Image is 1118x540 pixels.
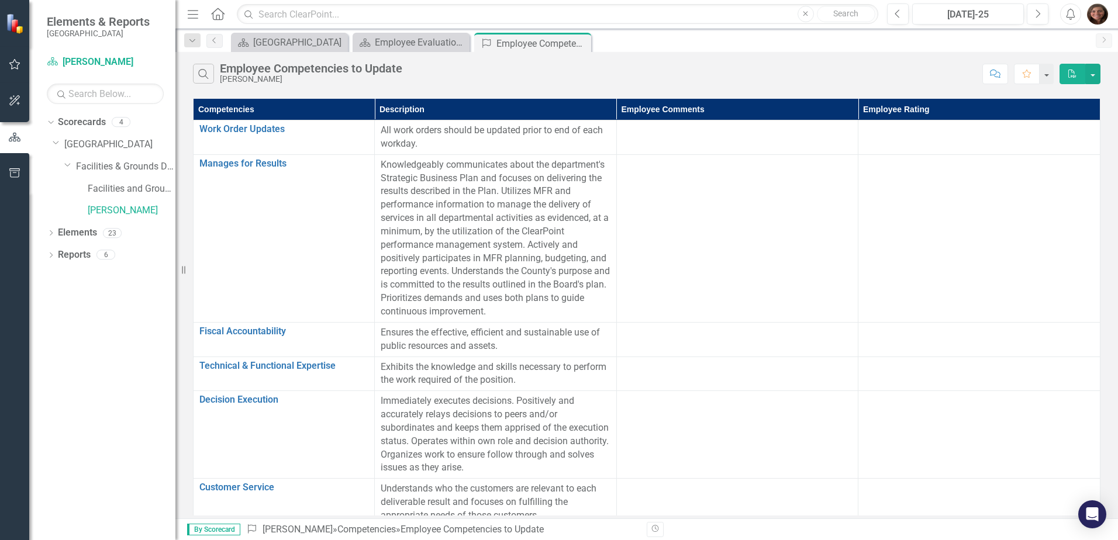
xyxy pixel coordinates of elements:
[237,4,878,25] input: Search ClearPoint...
[64,138,175,151] a: [GEOGRAPHIC_DATA]
[381,158,610,319] p: Knowledgeably communicates about the department's Strategic Business Plan and focuses on deliveri...
[356,35,467,50] a: Employee Evaluation Navigation
[58,248,91,262] a: Reports
[833,9,858,18] span: Search
[496,36,588,51] div: Employee Competencies to Update
[112,117,130,127] div: 4
[912,4,1024,25] button: [DATE]-25
[58,226,97,240] a: Elements
[199,394,368,405] a: Decision Execution
[817,6,875,22] button: Search
[381,326,610,353] p: Ensures the effective, efficient and sustainable use of public resources and assets.
[194,356,375,391] td: Double-Click to Edit Right Click for Context Menu
[858,322,1100,356] td: Double-Click to Edit
[246,523,638,536] div: » »
[199,124,368,134] a: Work Order Updates
[616,479,858,527] td: Double-Click to Edit
[199,482,368,493] a: Customer Service
[616,391,858,479] td: Double-Click to Edit
[858,391,1100,479] td: Double-Click to Edit
[375,35,467,50] div: Employee Evaluation Navigation
[194,391,375,479] td: Double-Click to Edit Right Click for Context Menu
[858,479,1100,527] td: Double-Click to Edit
[199,326,368,337] a: Fiscal Accountability
[47,84,164,104] input: Search Below...
[220,75,402,84] div: [PERSON_NAME]
[381,394,610,475] p: Immediately executes decisions. Positively and accurately relays decisions to peers and/or subord...
[96,250,115,260] div: 6
[616,356,858,391] td: Double-Click to Edit
[58,116,106,129] a: Scorecards
[337,524,396,535] a: Competencies
[76,160,175,174] a: Facilities & Grounds Department
[1087,4,1108,25] img: Jessica Quinn
[616,154,858,322] td: Double-Click to Edit
[47,15,150,29] span: Elements & Reports
[194,479,375,527] td: Double-Click to Edit Right Click for Context Menu
[194,322,375,356] td: Double-Click to Edit Right Click for Context Menu
[1078,500,1106,528] div: Open Intercom Messenger
[916,8,1020,22] div: [DATE]-25
[103,228,122,238] div: 23
[88,204,175,217] a: [PERSON_NAME]
[263,524,333,535] a: [PERSON_NAME]
[88,182,175,196] a: Facilities and Grounds Program
[187,524,240,535] span: By Scorecard
[381,124,610,151] p: All work orders should be updated prior to end of each workday.
[401,524,544,535] div: Employee Competencies to Update
[47,56,164,69] a: [PERSON_NAME]
[6,13,26,34] img: ClearPoint Strategy
[234,35,345,50] a: [GEOGRAPHIC_DATA]
[199,158,368,169] a: Manages for Results
[858,120,1100,155] td: Double-Click to Edit
[381,482,610,522] p: Understands who the customers are relevant to each deliverable result and focuses on fulfilling t...
[616,120,858,155] td: Double-Click to Edit
[858,356,1100,391] td: Double-Click to Edit
[381,361,610,387] p: Exhibits the knowledge and skills necessary to perform the work required of the position.
[220,62,402,75] div: Employee Competencies to Update
[194,154,375,322] td: Double-Click to Edit Right Click for Context Menu
[253,35,345,50] div: [GEOGRAPHIC_DATA]
[194,120,375,155] td: Double-Click to Edit Right Click for Context Menu
[47,29,150,38] small: [GEOGRAPHIC_DATA]
[199,361,368,371] a: Technical & Functional Expertise
[858,154,1100,322] td: Double-Click to Edit
[616,322,858,356] td: Double-Click to Edit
